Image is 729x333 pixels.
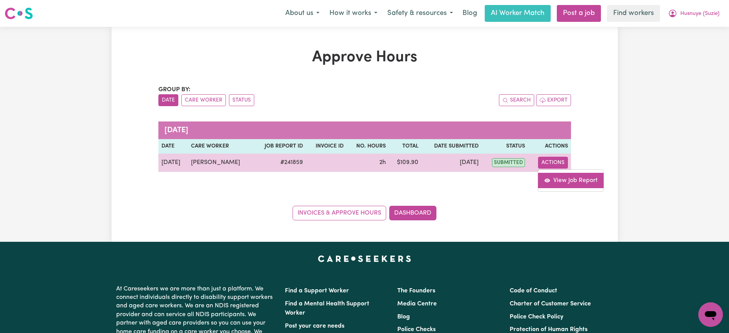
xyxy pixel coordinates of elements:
[510,326,587,333] a: Protection of Human Rights
[607,5,660,22] a: Find workers
[253,139,306,154] th: Job Report ID
[510,314,563,320] a: Police Check Policy
[379,159,386,166] span: 2 hours
[389,139,421,154] th: Total
[158,48,571,67] h1: Approve Hours
[557,5,601,22] a: Post a job
[458,5,482,22] a: Blog
[510,301,591,307] a: Charter of Customer Service
[421,154,482,172] td: [DATE]
[538,173,604,188] a: View job report 241859
[421,139,482,154] th: Date Submitted
[397,301,437,307] a: Media Centre
[538,157,568,169] button: Actions
[680,10,719,18] span: Husnuye (Suzie)
[389,206,436,220] a: Dashboard
[485,5,551,22] a: AI Worker Match
[293,206,386,220] a: Invoices & Approve Hours
[229,94,254,106] button: sort invoices by paid status
[318,256,411,262] a: Careseekers home page
[492,158,525,167] span: submitted
[482,139,528,154] th: Status
[347,139,389,154] th: No. Hours
[285,288,349,294] a: Find a Support Worker
[158,87,191,93] span: Group by:
[158,154,188,172] td: [DATE]
[528,139,571,154] th: Actions
[499,94,534,106] button: Search
[181,94,226,106] button: sort invoices by care worker
[188,154,253,172] td: [PERSON_NAME]
[253,154,306,172] td: # 241859
[5,7,33,20] img: Careseekers logo
[510,288,557,294] a: Code of Conduct
[698,302,723,327] iframe: Button to launch messaging window
[536,94,571,106] button: Export
[324,5,382,21] button: How it works
[5,5,33,22] a: Careseekers logo
[280,5,324,21] button: About us
[158,121,571,139] caption: [DATE]
[663,5,724,21] button: My Account
[158,94,178,106] button: sort invoices by date
[285,301,369,316] a: Find a Mental Health Support Worker
[382,5,458,21] button: Safety & resources
[285,323,344,329] a: Post your care needs
[306,139,347,154] th: Invoice ID
[397,314,410,320] a: Blog
[397,288,435,294] a: The Founders
[158,139,188,154] th: Date
[538,169,604,192] div: Actions
[389,154,421,172] td: $ 109.90
[397,326,436,333] a: Police Checks
[188,139,253,154] th: Care worker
